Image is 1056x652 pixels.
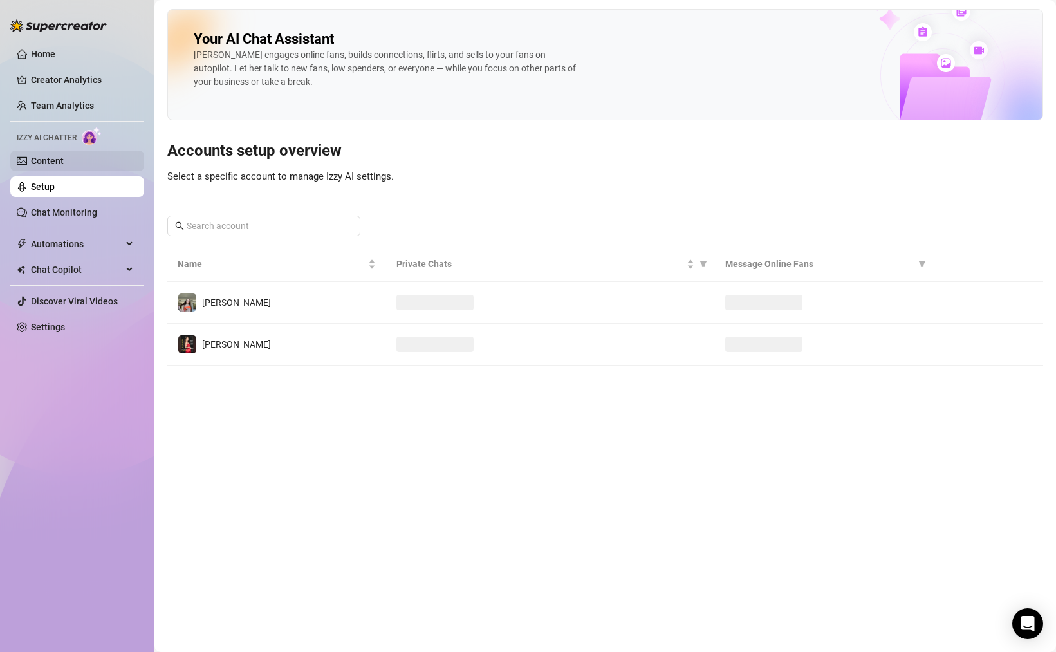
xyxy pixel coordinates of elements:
span: filter [918,260,926,268]
span: thunderbolt [17,239,27,249]
span: filter [697,254,710,274]
span: Name [178,257,366,271]
a: Home [31,49,55,59]
span: Private Chats [396,257,683,271]
a: Team Analytics [31,100,94,111]
span: Automations [31,234,122,254]
span: Izzy AI Chatter [17,132,77,144]
img: logo-BBDzfeDw.svg [10,19,107,32]
a: Settings [31,322,65,332]
div: Open Intercom Messenger [1012,608,1043,639]
span: Select a specific account to manage Izzy AI settings. [167,171,394,182]
span: [PERSON_NAME] [202,297,271,308]
div: [PERSON_NAME] engages online fans, builds connections, flirts, and sells to your fans on autopilo... [194,48,580,89]
th: Private Chats [386,247,714,282]
h2: Your AI Chat Assistant [194,30,334,48]
span: [PERSON_NAME] [202,339,271,349]
img: Chat Copilot [17,265,25,274]
img: kylie [178,293,196,312]
img: Kylie [178,335,196,353]
a: Creator Analytics [31,70,134,90]
span: Chat Copilot [31,259,122,280]
a: Chat Monitoring [31,207,97,218]
th: Name [167,247,386,282]
a: Discover Viral Videos [31,296,118,306]
h3: Accounts setup overview [167,141,1043,162]
a: Setup [31,182,55,192]
span: search [175,221,184,230]
a: Content [31,156,64,166]
span: filter [916,254,929,274]
span: filter [699,260,707,268]
img: AI Chatter [82,127,102,145]
input: Search account [187,219,342,233]
span: Message Online Fans [725,257,913,271]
